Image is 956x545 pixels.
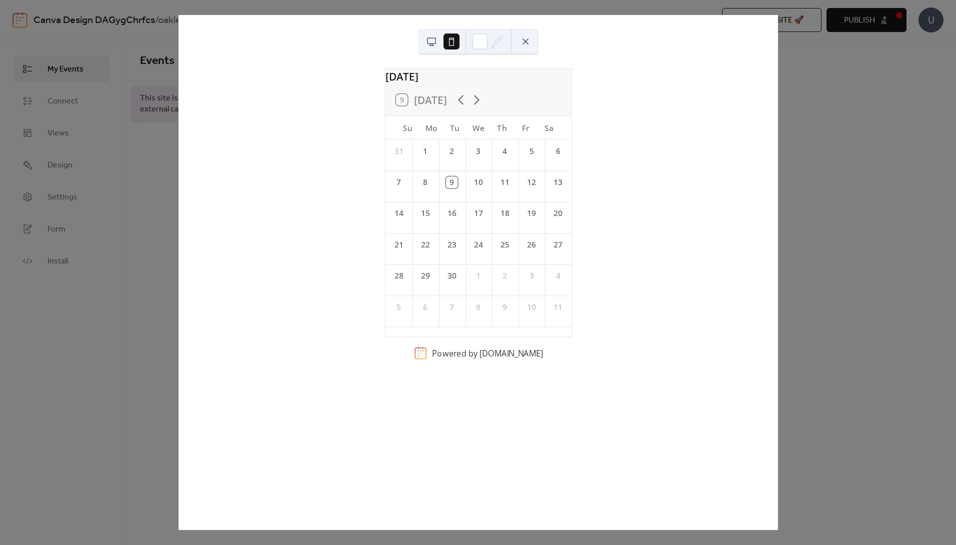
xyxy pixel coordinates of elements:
[466,116,490,139] div: We
[392,145,404,157] div: 31
[499,176,510,188] div: 11
[525,270,537,281] div: 3
[419,270,431,281] div: 29
[552,208,563,219] div: 20
[525,239,537,250] div: 26
[499,301,510,313] div: 9
[443,116,466,139] div: Tu
[525,145,537,157] div: 5
[472,208,484,219] div: 17
[392,208,404,219] div: 14
[446,176,457,188] div: 9
[446,301,457,313] div: 7
[395,116,419,139] div: Su
[513,116,537,139] div: Fr
[490,116,513,139] div: Th
[552,176,563,188] div: 13
[525,176,537,188] div: 12
[385,68,571,84] div: [DATE]
[552,145,563,157] div: 6
[525,208,537,219] div: 19
[499,145,510,157] div: 4
[552,239,563,250] div: 27
[525,301,537,313] div: 10
[446,270,457,281] div: 30
[499,208,510,219] div: 18
[499,270,510,281] div: 2
[419,145,431,157] div: 1
[419,116,443,139] div: Mo
[392,176,404,188] div: 7
[552,270,563,281] div: 4
[499,239,510,250] div: 25
[446,208,457,219] div: 16
[552,301,563,313] div: 11
[537,116,560,139] div: Sa
[392,270,404,281] div: 28
[472,176,484,188] div: 10
[432,347,543,358] div: Powered by
[446,145,457,157] div: 2
[472,239,484,250] div: 24
[472,301,484,313] div: 8
[472,145,484,157] div: 3
[419,301,431,313] div: 6
[446,239,457,250] div: 23
[392,301,404,313] div: 5
[479,347,542,358] a: [DOMAIN_NAME]
[392,239,404,250] div: 21
[419,176,431,188] div: 8
[419,208,431,219] div: 15
[419,239,431,250] div: 22
[472,270,484,281] div: 1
